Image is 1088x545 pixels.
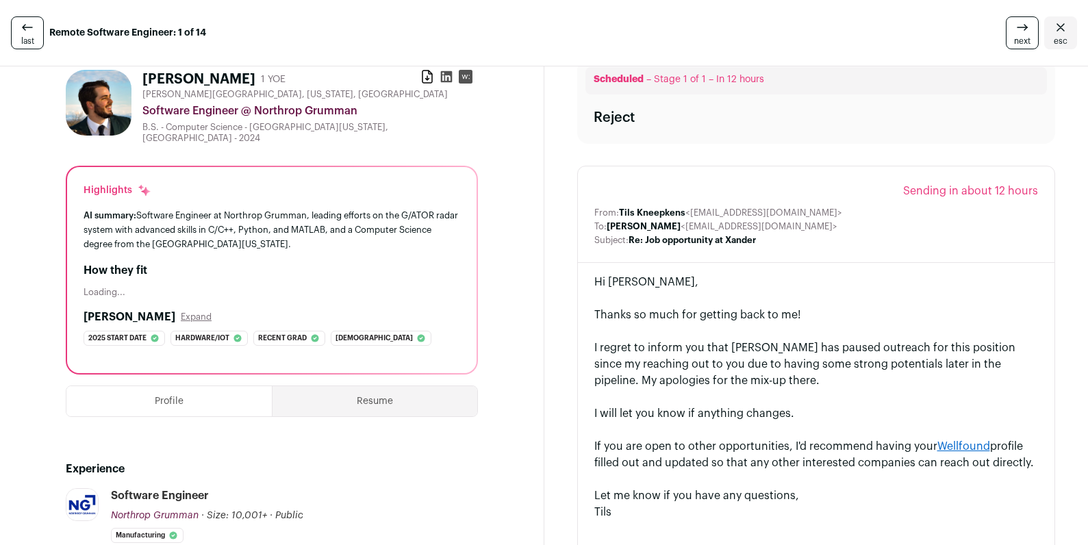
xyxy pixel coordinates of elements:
div: Software Engineer @ Northrop Grumman [142,103,478,119]
span: Recent grad [258,331,307,345]
div: Reject [594,108,635,127]
a: Wellfound [937,441,990,452]
strong: Remote Software Engineer: 1 of 14 [49,26,206,40]
div: I regret to inform you that [PERSON_NAME] has paused outreach for this position since my reaching... [594,340,1039,389]
img: 2366a36dee495de466e2f63c5d131fd045200d4caf2f2fc21938e1a217ee4f2b.jpg [66,70,131,136]
span: Scheduled [594,75,644,84]
div: 1 YOE [261,73,286,86]
span: Stage 1 of 1 [654,75,706,84]
span: In 12 hours [716,75,764,84]
h1: [PERSON_NAME] [142,70,255,89]
div: I will let you know if anything changes. [594,405,1039,422]
h2: Experience [66,461,478,477]
dd: <[EMAIL_ADDRESS][DOMAIN_NAME]> [619,207,842,218]
a: Close [1044,16,1077,49]
img: b2e9bdce21b07de38900927a9a70959c8a8d72d56680bd4df401eda028f85181.jpg [66,489,98,520]
span: AI summary: [84,211,136,220]
h2: How they fit [84,262,460,279]
div: If you are open to other opportunities, I'd recommend having your profile filled out and updated ... [594,438,1039,471]
span: next [1014,36,1030,47]
a: last [11,16,44,49]
dt: From: [594,207,619,218]
span: · Size: 10,001+ [201,511,267,520]
div: Let me know if you have any questions, [594,487,1039,504]
span: – [709,75,713,84]
span: Hardware/iot [175,331,229,345]
dd: <[EMAIL_ADDRESS][DOMAIN_NAME]> [607,221,837,232]
span: Sending in about 12 hours [903,183,1038,199]
dt: To: [594,221,607,232]
span: [DEMOGRAPHIC_DATA] [336,331,413,345]
span: · [270,509,273,522]
div: Tils [594,504,1039,520]
b: Re: Job opportunity at Xander [629,236,756,244]
li: Manufacturing [111,528,184,543]
b: Tils Kneepkens [619,208,685,217]
span: Public [275,511,303,520]
div: Software Engineer [111,488,209,503]
div: Hi [PERSON_NAME], [594,274,1039,290]
dt: Subject: [594,235,629,246]
span: [PERSON_NAME][GEOGRAPHIC_DATA], [US_STATE], [GEOGRAPHIC_DATA] [142,89,448,100]
div: B.S. - Computer Science - [GEOGRAPHIC_DATA][US_STATE], [GEOGRAPHIC_DATA] - 2024 [142,122,478,144]
span: Northrop Grumman [111,511,199,520]
div: Loading... [84,287,460,298]
a: next [1006,16,1039,49]
span: last [21,36,34,47]
button: Expand [181,312,212,322]
b: [PERSON_NAME] [607,222,681,231]
div: Highlights [84,183,151,197]
div: Thanks so much for getting back to me! [594,307,1039,323]
span: esc [1054,36,1067,47]
span: – [646,75,651,84]
div: Software Engineer at Northrop Grumman, leading efforts on the G/ATOR radar system with advanced s... [84,208,460,251]
h2: [PERSON_NAME] [84,309,175,325]
button: Resume [273,386,477,416]
span: 2025 start date [88,331,147,345]
button: Profile [66,386,272,416]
